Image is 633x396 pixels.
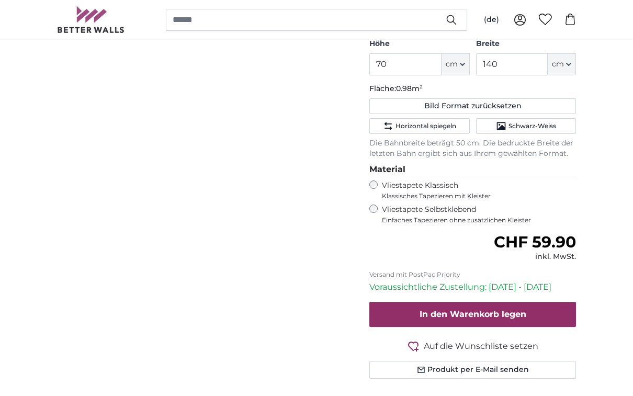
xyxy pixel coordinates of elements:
[382,180,567,200] label: Vliestapete Klassisch
[395,122,456,130] span: Horizontal spiegeln
[369,340,576,353] button: Auf die Wunschliste setzen
[369,270,576,279] p: Versand mit PostPac Priority
[552,59,564,70] span: cm
[382,216,576,224] span: Einfaches Tapezieren ohne zusätzlichen Kleister
[382,205,576,224] label: Vliestapete Selbstklebend
[369,302,576,327] button: In den Warenkorb legen
[508,122,556,130] span: Schwarz-Weiss
[369,281,576,293] p: Voraussichtliche Zustellung: [DATE] - [DATE]
[494,232,576,252] span: CHF 59.90
[369,118,469,134] button: Horizontal spiegeln
[476,118,576,134] button: Schwarz-Weiss
[420,309,526,319] span: In den Warenkorb legen
[548,53,576,75] button: cm
[424,340,538,353] span: Auf die Wunschliste setzen
[369,138,576,159] p: Die Bahnbreite beträgt 50 cm. Die bedruckte Breite der letzten Bahn ergibt sich aus Ihrem gewählt...
[369,361,576,379] button: Produkt per E-Mail senden
[446,59,458,70] span: cm
[369,98,576,114] button: Bild Format zurücksetzen
[369,163,576,176] legend: Material
[442,53,470,75] button: cm
[369,39,469,49] label: Höhe
[57,6,125,33] img: Betterwalls
[369,84,576,94] p: Fläche:
[382,192,567,200] span: Klassisches Tapezieren mit Kleister
[396,84,423,93] span: 0.98m²
[476,39,576,49] label: Breite
[494,252,576,262] div: inkl. MwSt.
[476,10,507,29] button: (de)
